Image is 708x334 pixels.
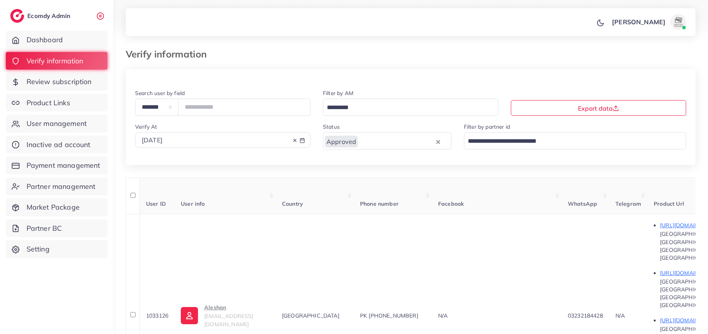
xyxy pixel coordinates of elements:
a: Partner management [6,178,107,196]
span: User info [181,200,205,207]
a: Product Links [6,94,107,112]
span: N/A [615,312,625,319]
span: Country [282,200,303,207]
span: Dashboard [27,35,63,45]
a: Dashboard [6,31,107,49]
span: Partner BC [27,223,62,233]
a: Review subscription [6,73,107,91]
span: Approved [325,136,358,147]
label: Status [323,123,340,131]
span: PK [PHONE_NUMBER] [360,312,418,319]
a: User management [6,115,107,133]
a: Payment management [6,156,107,174]
a: Inactive ad account [6,136,107,154]
button: Clear Selected [436,137,440,146]
a: Partner BC [6,219,107,237]
span: Phone number [360,200,399,207]
span: Setting [27,244,50,254]
span: 1033126 [146,312,168,319]
img: logo [10,9,24,23]
span: [GEOGRAPHIC_DATA] [282,312,339,319]
span: User ID [146,200,166,207]
span: Verify information [27,56,84,66]
a: [PERSON_NAME]avatar [608,14,689,30]
img: avatar [671,14,686,30]
span: Review subscription [27,77,92,87]
a: Verify information [6,52,107,70]
span: Payment management [27,160,100,171]
div: Search for option [464,132,686,149]
a: Market Package [6,198,107,216]
span: Market Package [27,202,80,212]
span: Inactive ad account [27,140,91,150]
label: Filter by partner id [464,123,510,131]
p: [PERSON_NAME] [612,17,665,27]
p: Aleshan [204,303,269,312]
a: logoEcomdy Admin [10,9,72,23]
a: Setting [6,240,107,258]
input: Search for option [324,102,488,114]
span: Partner management [27,181,96,192]
img: ic-user-info.36bf1079.svg [181,307,198,324]
h3: Verify information [126,48,213,60]
h2: Ecomdy Admin [27,12,72,20]
button: Export data [511,100,686,116]
label: Search user by field [135,89,185,97]
span: Product Url [654,200,684,207]
span: [DATE] [142,136,162,144]
span: WhatsApp [568,200,597,207]
a: Aleshan[EMAIL_ADDRESS][DOMAIN_NAME] [181,303,269,328]
input: Search for option [465,135,676,147]
input: Search for option [358,135,434,147]
span: 03232184428 [568,312,603,319]
span: User management [27,119,87,129]
label: Verify At [135,123,157,131]
span: Export data [578,104,619,112]
span: Product Links [27,98,70,108]
span: [EMAIL_ADDRESS][DOMAIN_NAME] [204,312,253,327]
span: Facebook [438,200,464,207]
div: Search for option [323,99,498,115]
span: Telegram [615,200,641,207]
span: N/A [438,312,448,319]
div: Search for option [323,132,451,149]
label: Filter by AM [323,89,353,97]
